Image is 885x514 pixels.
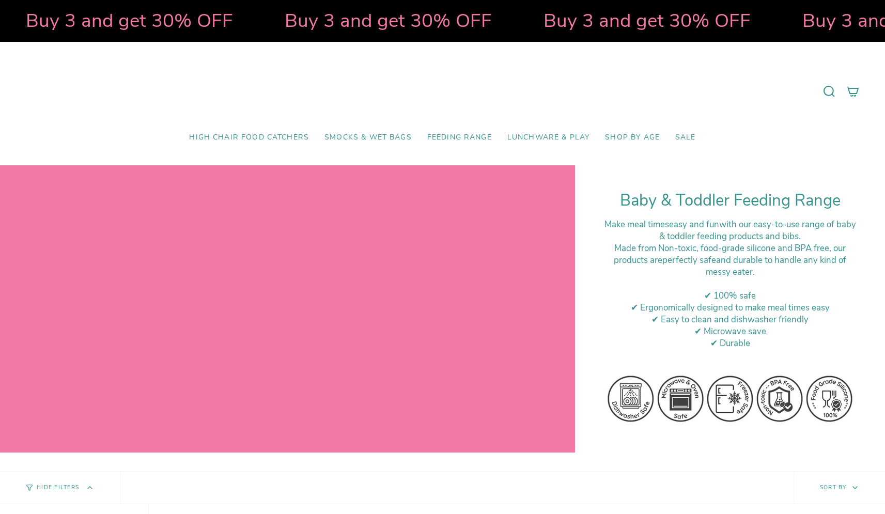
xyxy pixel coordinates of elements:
[601,191,859,210] h1: Baby & Toddler Feeding Range
[694,325,766,337] span: ✔ Microwave save
[601,242,859,278] div: M
[353,57,532,126] a: Mumma’s Little Helpers
[285,8,492,34] strong: Buy 3 and get 30% OFF
[37,485,79,491] span: Hide Filters
[820,484,847,491] span: Sort by
[189,133,309,142] span: High Chair Food Catchers
[427,133,492,142] span: Feeding Range
[667,126,704,150] a: SALE
[601,314,859,325] div: ✔ Easy to clean and dishwasher friendly
[601,302,859,314] div: ✔ Ergonomically designed to make meal times easy
[675,133,696,142] span: SALE
[26,8,233,34] strong: Buy 3 and get 30% OFF
[605,133,660,142] span: Shop by Age
[669,219,719,230] strong: easy and fun
[544,8,751,34] strong: Buy 3 and get 30% OFF
[597,126,667,150] a: Shop by Age
[420,126,500,150] a: Feeding Range
[181,126,317,150] a: High Chair Food Catchers
[601,337,859,349] div: ✔ Durable
[317,126,420,150] a: Smocks & Wet Bags
[662,254,716,266] strong: perfectly safe
[500,126,597,150] a: Lunchware & Play
[324,133,412,142] span: Smocks & Wet Bags
[614,242,846,278] span: ade from Non-toxic, food-grade silicone and BPA free, our products are and durable to handle any ...
[794,472,885,504] button: Sort by
[601,219,859,242] div: Make meal times with our easy-to-use range of baby & toddler feeding products and bibs.
[507,133,589,142] span: Lunchware & Play
[601,290,859,302] div: ✔ 100% safe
